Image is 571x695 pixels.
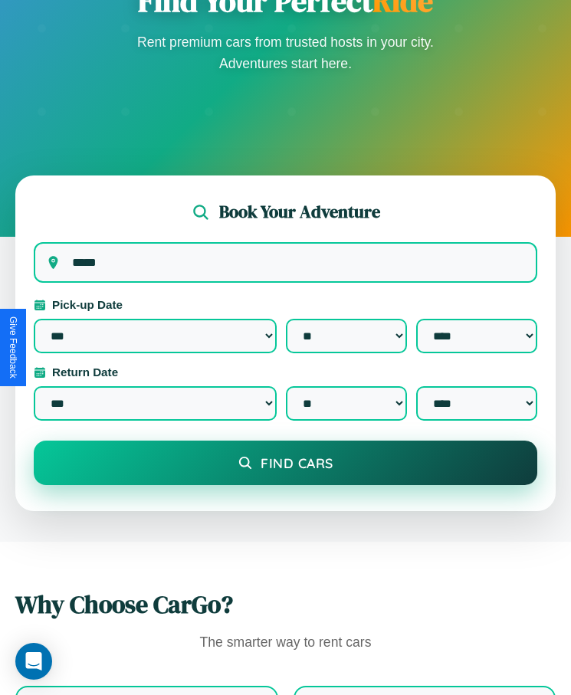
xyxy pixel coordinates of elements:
p: The smarter way to rent cars [15,631,556,655]
p: Rent premium cars from trusted hosts in your city. Adventures start here. [133,31,439,74]
label: Return Date [34,366,537,379]
label: Pick-up Date [34,298,537,311]
h2: Why Choose CarGo? [15,588,556,621]
div: Open Intercom Messenger [15,643,52,680]
h2: Book Your Adventure [219,200,380,224]
div: Give Feedback [8,316,18,379]
button: Find Cars [34,441,537,485]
